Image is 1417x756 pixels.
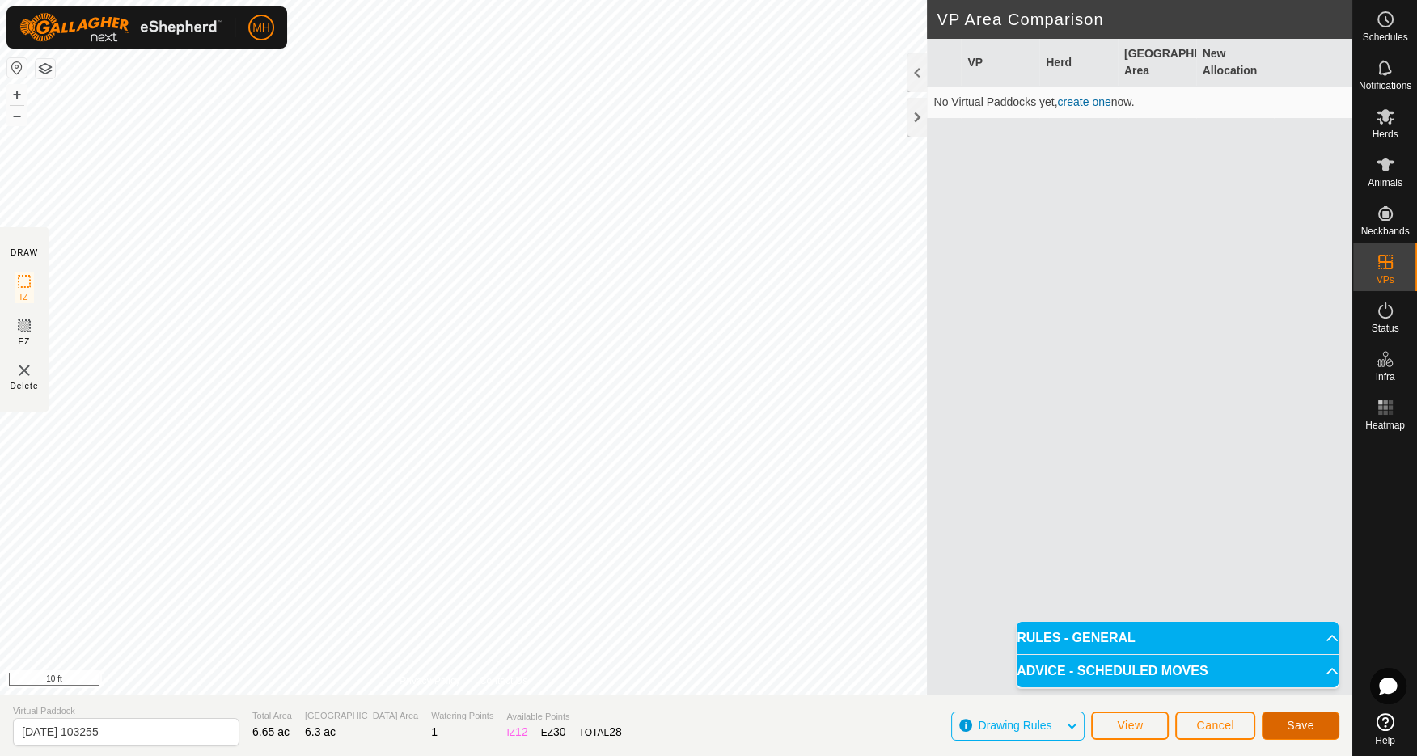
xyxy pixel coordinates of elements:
span: Heatmap [1365,420,1405,430]
span: Virtual Paddock [13,704,239,718]
span: IZ [20,291,29,303]
span: 1 [431,725,438,738]
span: Infra [1375,372,1394,382]
span: Total Area [252,709,292,723]
span: [GEOGRAPHIC_DATA] Area [305,709,418,723]
th: Herd [1039,39,1118,87]
div: TOTAL [579,724,622,741]
span: Animals [1368,178,1402,188]
span: Herds [1372,129,1398,139]
span: 6.65 ac [252,725,290,738]
th: VP [961,39,1039,87]
span: Neckbands [1360,226,1409,236]
span: VPs [1376,275,1394,285]
p-accordion-header: RULES - GENERAL [1017,622,1339,654]
span: 12 [515,725,528,738]
div: DRAW [11,247,38,259]
a: Help [1353,707,1417,752]
span: Notifications [1359,81,1411,91]
a: Contact Us [480,674,527,688]
h2: VP Area Comparison [937,10,1352,29]
span: MH [252,19,270,36]
span: View [1117,719,1143,732]
span: Status [1371,323,1398,333]
button: Save [1262,712,1339,740]
img: Gallagher Logo [19,13,222,42]
img: VP [15,361,34,380]
button: Reset Map [7,58,27,78]
div: IZ [506,724,527,741]
span: Available Points [506,710,621,724]
a: Privacy Policy [400,674,460,688]
button: View [1091,712,1169,740]
span: Schedules [1362,32,1407,42]
span: 28 [609,725,622,738]
span: 6.3 ac [305,725,336,738]
span: Help [1375,736,1395,745]
span: Drawing Rules [978,719,1051,732]
p-accordion-header: ADVICE - SCHEDULED MOVES [1017,655,1339,687]
span: RULES - GENERAL [1017,631,1136,644]
span: Save [1287,719,1314,732]
div: EZ [541,724,566,741]
span: Watering Points [431,709,493,723]
button: – [7,106,27,125]
span: Cancel [1196,719,1234,732]
button: Map Layers [36,59,55,78]
span: Delete [11,380,39,392]
a: create one [1057,95,1110,108]
button: Cancel [1175,712,1255,740]
span: EZ [19,336,31,348]
span: 30 [553,725,566,738]
span: ADVICE - SCHEDULED MOVES [1017,665,1208,678]
button: + [7,85,27,104]
td: No Virtual Paddocks yet, now. [927,87,1352,119]
th: [GEOGRAPHIC_DATA] Area [1118,39,1196,87]
th: New Allocation [1196,39,1275,87]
